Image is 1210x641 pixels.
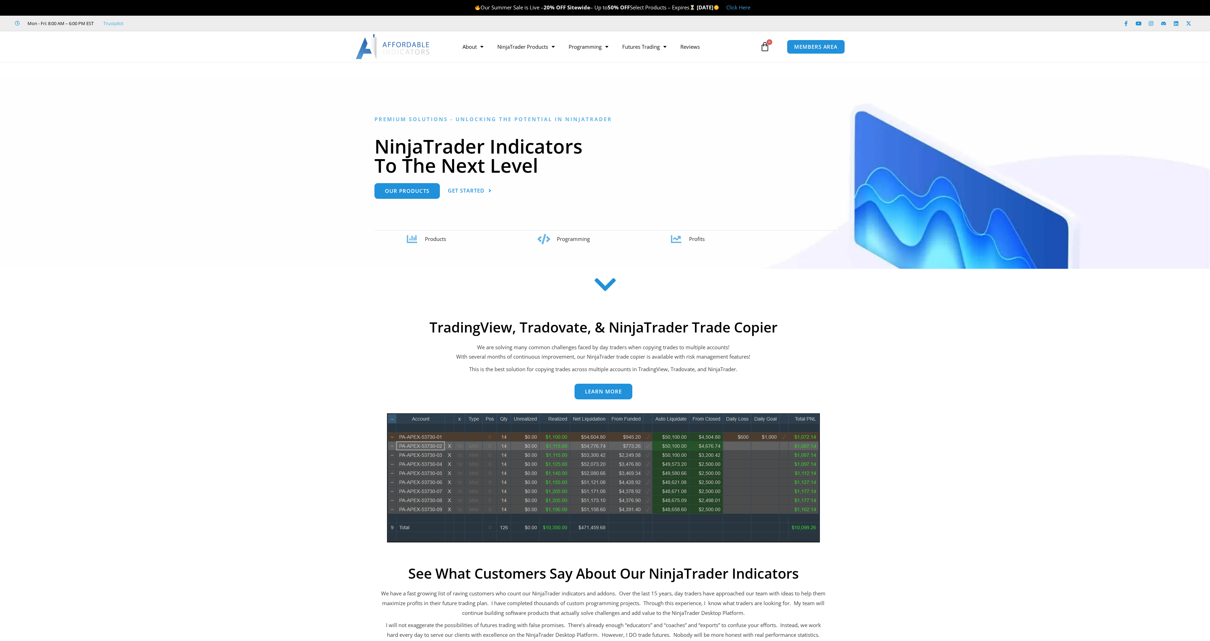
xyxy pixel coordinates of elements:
span: Get Started [448,188,484,193]
a: 0 [750,37,780,57]
span: Our Products [385,188,429,194]
a: Click Here [726,4,750,11]
img: 🔥 [475,5,480,10]
span: Products [425,235,446,242]
h6: Premium Solutions - Unlocking the Potential in NinjaTrader [374,116,836,123]
a: Get Started [448,183,492,199]
span: Our Summer Sale is Live – – Up to Select Products – Expires [475,4,697,11]
a: Reviews [673,39,707,55]
span: Programming [557,235,590,242]
span: 0 [767,39,772,45]
strong: 20% OFF [544,4,566,11]
a: Futures Trading [615,39,673,55]
p: I will not exaggerate the possibilities of futures trading with false promises. There’s already e... [381,620,826,640]
a: Learn more [575,384,632,399]
a: MEMBERS AREA [787,40,845,54]
img: ⌛ [690,5,695,10]
img: 🌞 [714,5,719,10]
a: Programming [562,39,615,55]
h2: See What Customers Say About Our NinjaTrader Indicators [381,565,826,582]
span: MEMBERS AREA [794,44,838,49]
span: Learn more [585,389,622,394]
h2: TradingView, Tradovate, & NinjaTrader Trade Copier [381,319,826,336]
a: About [456,39,490,55]
p: We have a fast growing list of raving customers who count our NinjaTrader indicators and addons. ... [381,589,826,618]
img: LogoAI | Affordable Indicators – NinjaTrader [356,34,430,59]
a: NinjaTrader Products [490,39,562,55]
a: Our Products [374,183,440,199]
strong: 50% OFF [608,4,630,11]
strong: [DATE] [697,4,719,11]
h1: NinjaTrader Indicators To The Next Level [374,136,836,175]
img: wideview8 28 2 | Affordable Indicators – NinjaTrader [387,413,820,542]
strong: Sitewide [567,4,590,11]
p: This is the best solution for copying trades across multiple accounts in TradingView, Tradovate, ... [381,365,826,374]
a: Trustpilot [103,19,124,28]
p: We are solving many common challenges faced by day traders when copying trades to multiple accoun... [381,343,826,362]
span: Profits [689,235,705,242]
nav: Menu [456,39,758,55]
span: Mon - Fri: 8:00 AM – 6:00 PM EST [26,19,94,28]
